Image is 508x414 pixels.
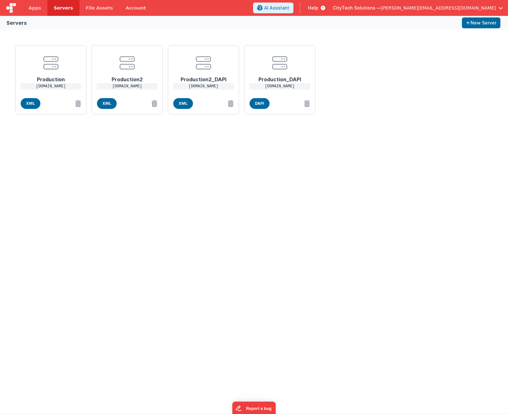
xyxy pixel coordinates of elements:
span: XML [21,98,40,109]
span: XML [97,98,117,109]
span: [PERSON_NAME][EMAIL_ADDRESS][DOMAIN_NAME] [381,5,496,11]
button: AI Assistant [253,3,293,13]
span: Apps [29,5,41,11]
p: [DOMAIN_NAME] [20,83,81,90]
p: [DOMAIN_NAME] [173,83,234,90]
span: XML [173,98,193,109]
button: CityTech Solutions — [PERSON_NAME][EMAIL_ADDRESS][DOMAIN_NAME] [333,5,503,11]
span: AI Assistant [264,5,289,11]
h1: Production2_DAPI [178,70,229,83]
p: [DOMAIN_NAME] [249,83,310,90]
h1: Production_DAPI [254,70,305,83]
div: Servers [6,19,27,27]
span: CityTech Solutions — [333,5,381,11]
span: Servers [54,5,73,11]
h1: Production2 [102,70,153,83]
span: File Assets [86,5,113,11]
button: New Server [462,17,500,28]
span: DAPI [250,98,270,109]
span: Help [308,5,318,11]
p: [DOMAIN_NAME] [97,83,158,90]
h1: Production [25,70,76,83]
